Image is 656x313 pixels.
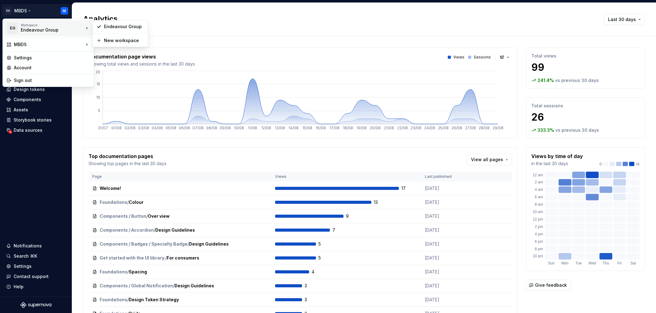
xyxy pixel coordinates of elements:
[14,77,90,84] div: Sign out
[104,24,144,30] div: Endeavour Group
[21,23,84,27] div: Workspace
[14,65,90,71] div: Account
[14,55,90,61] div: Settings
[104,37,144,44] div: New workspace
[21,27,73,33] div: Endeavour Group
[14,41,84,48] div: MBDS
[7,23,18,34] div: EG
